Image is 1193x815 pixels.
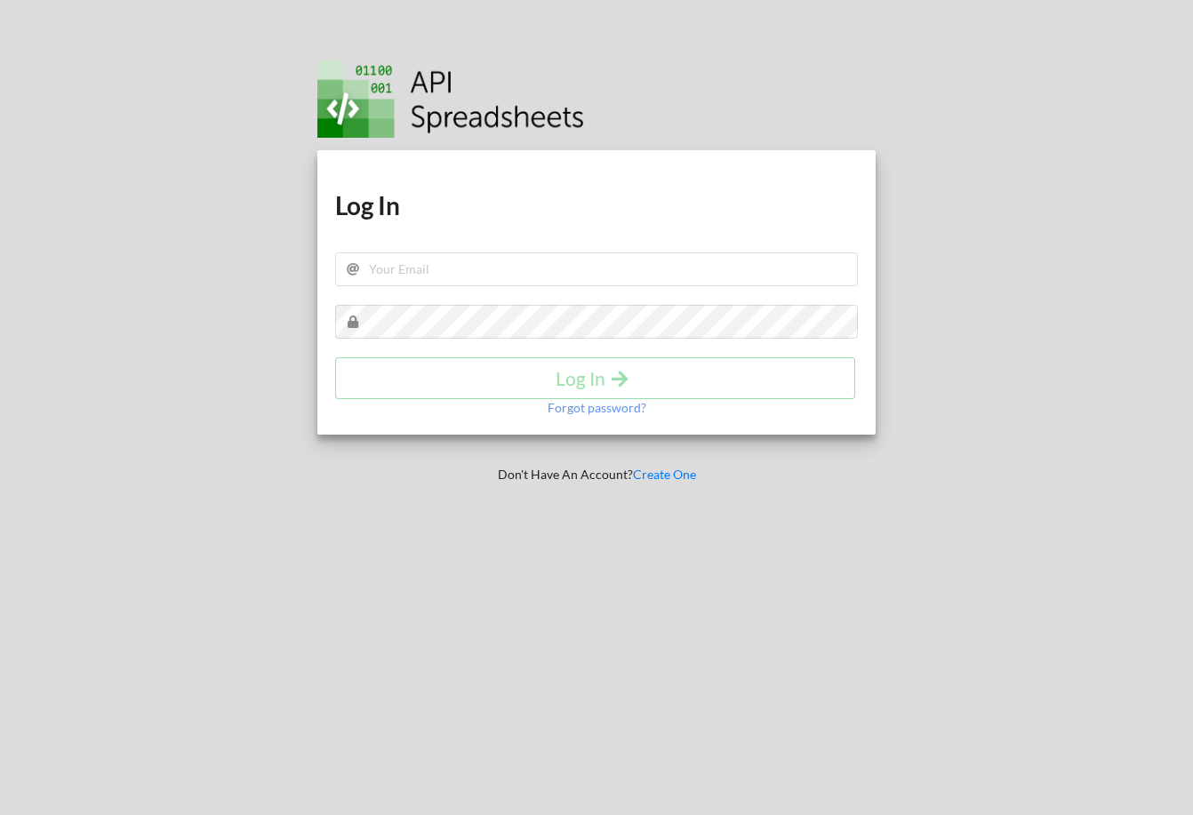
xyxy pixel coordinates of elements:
[305,466,888,483] p: Don't Have An Account?
[335,189,858,221] h1: Log In
[317,60,584,138] img: Logo.png
[335,252,858,286] input: Your Email
[548,399,646,417] p: Forgot password?
[633,467,696,482] a: Create One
